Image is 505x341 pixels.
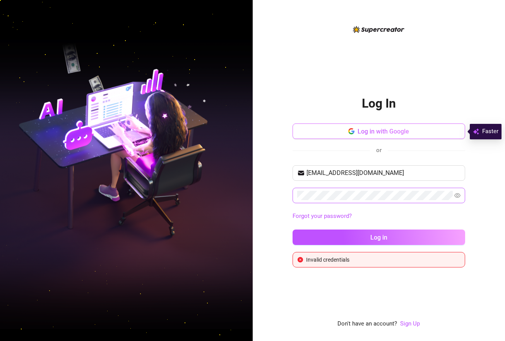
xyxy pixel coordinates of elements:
[298,257,303,262] span: close-circle
[353,26,404,33] img: logo-BBDzfeDw.svg
[293,212,465,221] a: Forgot your password?
[376,147,382,154] span: or
[306,168,460,178] input: Your email
[473,127,479,136] img: svg%3e
[362,96,396,111] h2: Log In
[370,234,387,241] span: Log in
[306,255,460,264] div: Invalid credentials
[482,127,498,136] span: Faster
[400,319,420,329] a: Sign Up
[293,123,465,139] button: Log in with Google
[337,319,397,329] span: Don't have an account?
[293,230,465,245] button: Log in
[293,212,352,219] a: Forgot your password?
[454,192,460,199] span: eye
[358,128,409,135] span: Log in with Google
[400,320,420,327] a: Sign Up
